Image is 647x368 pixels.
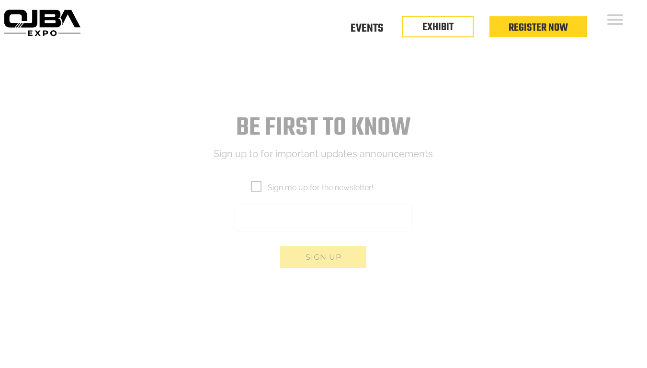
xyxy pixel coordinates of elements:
button: Sign up [280,246,366,268]
a: Register Now [509,20,568,36]
span: Sign me up for the newsletter! [251,182,374,194]
p: Sign up to for important updates announcements [213,146,433,162]
h1: Be first to know [213,113,433,143]
a: EXHIBIT [422,19,454,35]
